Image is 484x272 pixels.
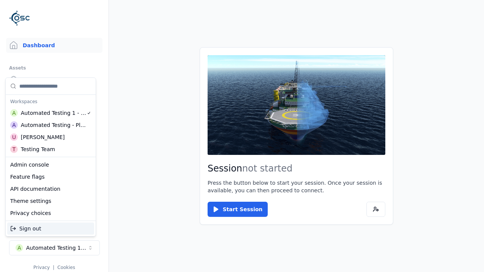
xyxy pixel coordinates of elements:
div: Suggestions [6,221,96,236]
div: Sign out [7,223,94,235]
div: Admin console [7,159,94,171]
div: T [10,145,18,153]
div: API documentation [7,183,94,195]
div: Workspaces [7,96,94,107]
div: Feature flags [7,171,94,183]
div: Theme settings [7,195,94,207]
div: Automated Testing - Playwright [21,121,86,129]
div: U [10,133,18,141]
div: A [10,109,18,117]
div: Privacy choices [7,207,94,219]
div: Testing Team [21,145,55,153]
div: A [10,121,18,129]
div: [PERSON_NAME] [21,133,65,141]
div: Suggestions [6,157,96,221]
div: Automated Testing 1 - Playwright [21,109,87,117]
div: Suggestions [6,78,96,157]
